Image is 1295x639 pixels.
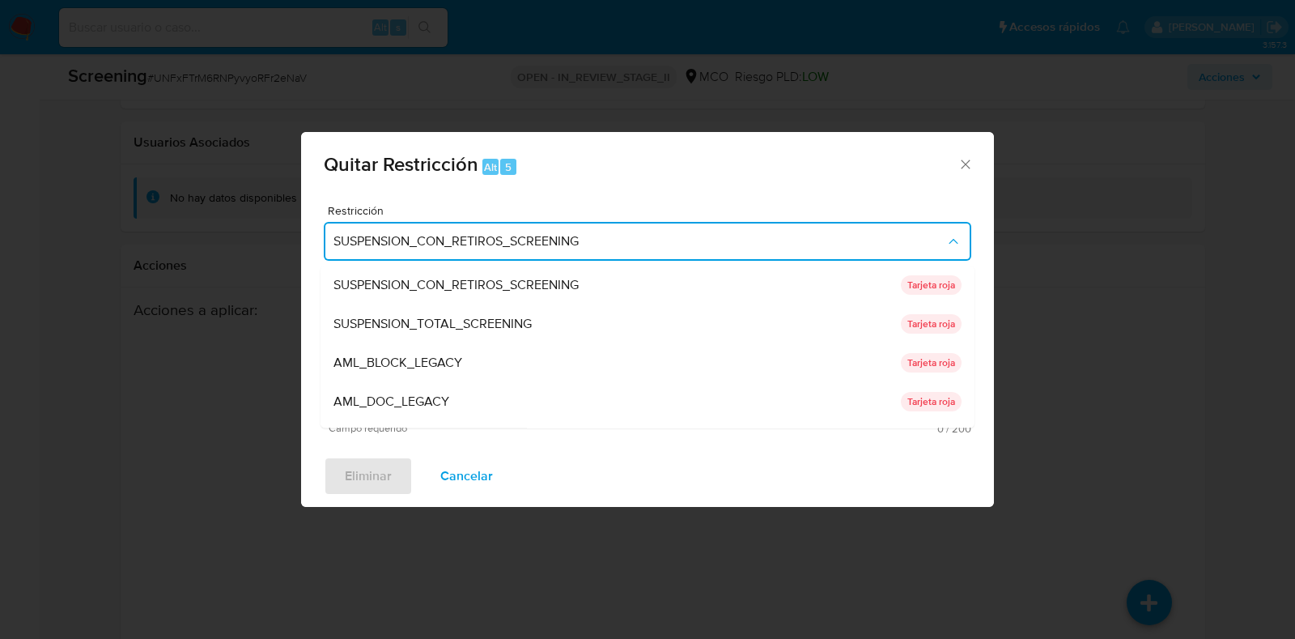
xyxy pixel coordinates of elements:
span: Restricción [328,205,975,216]
span: SUSPENSION_CON_RETIROS_SCREENING [333,278,579,294]
button: Restriction [324,222,971,261]
p: Tarjeta roja [901,276,962,296]
button: Cancelar [419,457,514,496]
p: Tarjeta roja [901,354,962,373]
span: SUSPENSION_CON_RETIROS_SCREENING [333,233,945,249]
ul: Restriction [321,266,974,577]
span: SUSPENSION_TOTAL_SCREENING [333,317,532,333]
span: Quitar Restricción [324,150,478,178]
p: Tarjeta roja [901,315,962,334]
span: Cancelar [440,458,493,494]
span: AML_DOC_LEGACY [333,394,449,411]
span: AML_BLOCK_LEGACY [333,356,462,372]
span: Alt [484,160,497,175]
p: Tarjeta roja [901,393,962,412]
span: Campo requerido [329,423,650,434]
span: 5 [505,160,512,175]
span: Máximo 200 caracteres [650,424,971,434]
button: Cerrar ventana [957,156,972,171]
